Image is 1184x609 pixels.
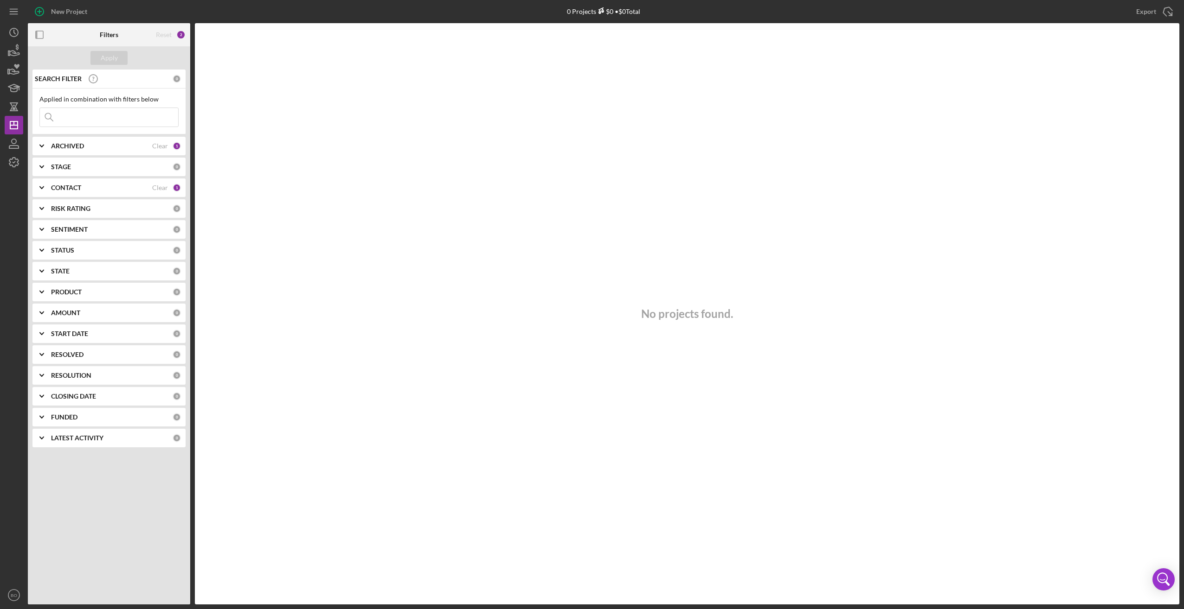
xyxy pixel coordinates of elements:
b: RISK RATING [51,205,90,212]
text: BO [11,593,17,598]
button: Apply [90,51,128,65]
b: RESOLUTION [51,372,91,379]
div: 0 [173,267,181,275]
b: CONTACT [51,184,81,191]
b: Filters [100,31,118,38]
div: Reset [156,31,172,38]
b: START DATE [51,330,88,337]
button: BO [5,586,23,604]
div: Open Intercom Messenger [1152,568,1175,590]
div: Export [1136,2,1156,21]
b: LATEST ACTIVITY [51,434,103,442]
div: 0 [173,392,181,400]
b: SEARCH FILTER [35,75,82,82]
b: SENTIMENT [51,226,88,233]
div: 0 [173,309,181,317]
b: AMOUNT [51,309,80,317]
div: 0 [173,434,181,442]
div: 0 [173,330,181,338]
div: 0 [173,204,181,213]
div: New Project [51,2,87,21]
div: Apply [101,51,118,65]
div: $0 [596,7,613,15]
div: 0 [173,371,181,380]
div: 1 [173,142,181,150]
b: ARCHIVED [51,142,84,150]
div: 0 [173,413,181,421]
div: 0 [173,288,181,296]
button: New Project [28,2,97,21]
b: FUNDED [51,413,77,421]
b: RESOLVED [51,351,84,358]
div: 0 [173,75,181,83]
div: 1 [173,184,181,192]
div: Applied in combination with filters below [39,95,179,103]
b: STAGE [51,163,71,171]
button: Export [1127,2,1179,21]
div: 0 Projects • $0 Total [567,7,640,15]
div: Clear [152,184,168,191]
b: STATUS [51,247,74,254]
div: 0 [173,246,181,254]
h3: No projects found. [641,307,733,320]
div: 0 [173,163,181,171]
div: Clear [152,142,168,150]
div: 0 [173,225,181,234]
div: 2 [176,30,186,39]
b: PRODUCT [51,288,82,296]
b: CLOSING DATE [51,393,96,400]
b: STATE [51,267,70,275]
div: 0 [173,350,181,359]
